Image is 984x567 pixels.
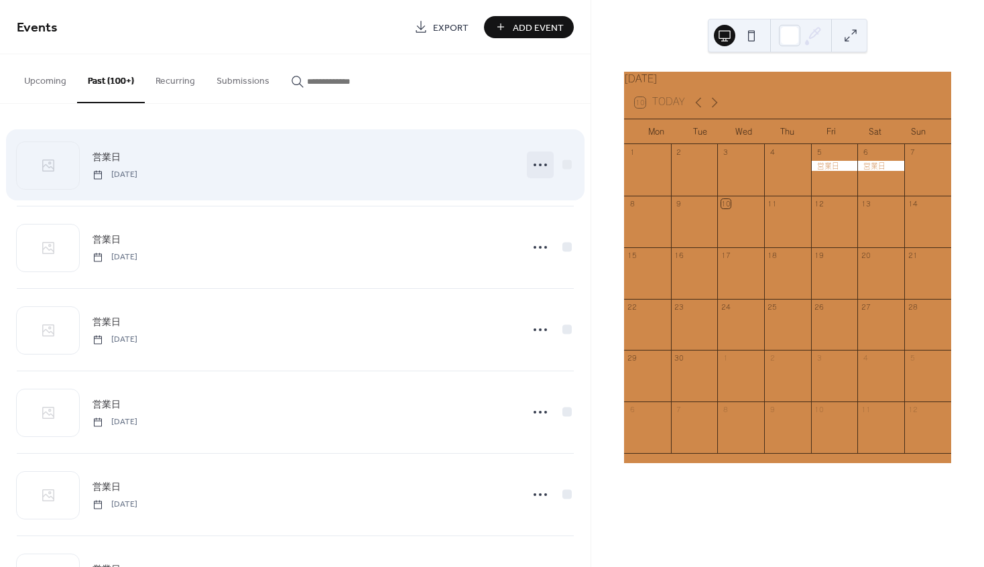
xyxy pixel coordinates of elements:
[721,199,731,208] div: 10
[145,54,206,102] button: Recurring
[897,119,940,145] div: Sun
[513,21,564,35] span: Add Event
[627,302,637,312] div: 22
[77,54,145,103] button: Past (100+)
[861,148,871,157] div: 6
[627,251,637,260] div: 15
[861,405,871,415] div: 11
[908,405,918,415] div: 12
[93,398,121,412] span: 営業日
[404,16,479,38] a: Export
[93,334,137,346] span: [DATE]
[767,302,777,312] div: 25
[814,148,824,157] div: 5
[861,199,871,208] div: 13
[13,54,77,102] button: Upcoming
[814,302,824,312] div: 26
[721,148,731,157] div: 3
[627,148,637,157] div: 1
[767,148,777,157] div: 4
[861,251,871,260] div: 20
[767,354,777,363] div: 2
[814,405,824,415] div: 10
[674,405,684,415] div: 7
[624,72,951,86] div: [DATE]
[721,354,731,363] div: 1
[814,199,824,208] div: 12
[93,232,121,247] a: 営業日
[908,251,918,260] div: 21
[809,119,853,145] div: Fri
[93,169,137,181] span: [DATE]
[767,199,777,208] div: 11
[635,119,678,145] div: Mon
[908,302,918,312] div: 28
[206,54,280,102] button: Submissions
[857,161,904,171] div: 営業日
[908,354,918,363] div: 5
[674,302,684,312] div: 23
[721,405,731,415] div: 8
[767,405,777,415] div: 9
[93,416,137,428] span: [DATE]
[93,316,121,330] span: 営業日
[678,119,722,145] div: Tue
[674,251,684,260] div: 16
[93,499,137,511] span: [DATE]
[93,397,121,412] a: 営業日
[765,119,809,145] div: Thu
[93,251,137,263] span: [DATE]
[93,151,121,165] span: 営業日
[17,15,58,41] span: Events
[93,314,121,330] a: 営業日
[674,199,684,208] div: 9
[721,302,731,312] div: 24
[853,119,897,145] div: Sat
[861,354,871,363] div: 4
[627,354,637,363] div: 29
[93,149,121,165] a: 営業日
[433,21,469,35] span: Export
[484,16,574,38] button: Add Event
[93,481,121,495] span: 営業日
[908,199,918,208] div: 14
[908,148,918,157] div: 7
[722,119,765,145] div: Wed
[811,161,858,171] div: 営業日
[814,354,824,363] div: 3
[674,354,684,363] div: 30
[767,251,777,260] div: 18
[861,302,871,312] div: 27
[627,405,637,415] div: 6
[93,233,121,247] span: 営業日
[814,251,824,260] div: 19
[721,251,731,260] div: 17
[674,148,684,157] div: 2
[93,479,121,495] a: 営業日
[627,199,637,208] div: 8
